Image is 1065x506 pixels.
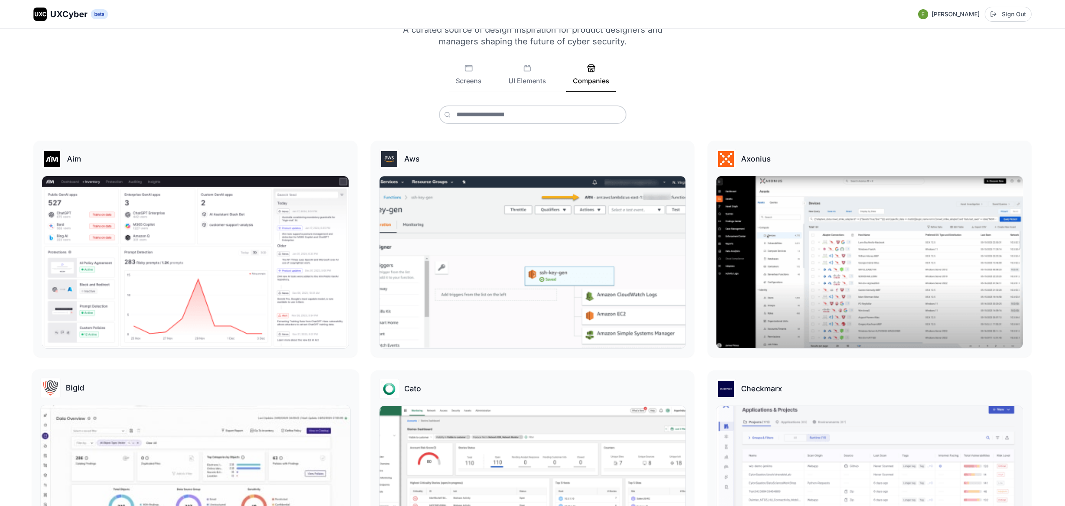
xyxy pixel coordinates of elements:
h3: Aim [67,153,81,165]
img: Bigid logo [41,378,60,397]
a: UXCUXCyberbeta [33,8,108,21]
span: beta [91,9,108,19]
h3: Aws [404,153,420,165]
h3: Axonius [741,153,771,165]
h3: Checkmarx [741,383,782,395]
button: UI Elements [502,64,553,92]
img: Aim logo [42,149,62,169]
h3: Cato [404,383,421,395]
p: A curated source of design inspiration for product designers and managers shaping the future of c... [392,24,673,47]
a: Aws logoAwsAws gallery [371,141,695,357]
img: Profile [918,9,928,19]
a: Axonius logoAxoniusAxonius gallery [708,141,1032,357]
img: Aws gallery [380,176,686,348]
a: Aim logoAimAim gallery [33,141,357,357]
button: Screens [449,64,488,92]
img: Cato logo [380,379,399,398]
img: Aws logo [380,149,399,169]
button: Sign Out [985,7,1032,22]
button: Companies [566,64,616,92]
span: UXCyber [50,8,87,20]
img: Axonius gallery [716,176,1023,348]
img: Checkmarx logo [716,379,736,398]
img: Aim gallery [42,176,349,348]
img: Axonius logo [716,149,736,169]
span: [PERSON_NAME] [932,10,980,18]
span: UXC [34,10,46,18]
h3: Bigid [66,382,84,393]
